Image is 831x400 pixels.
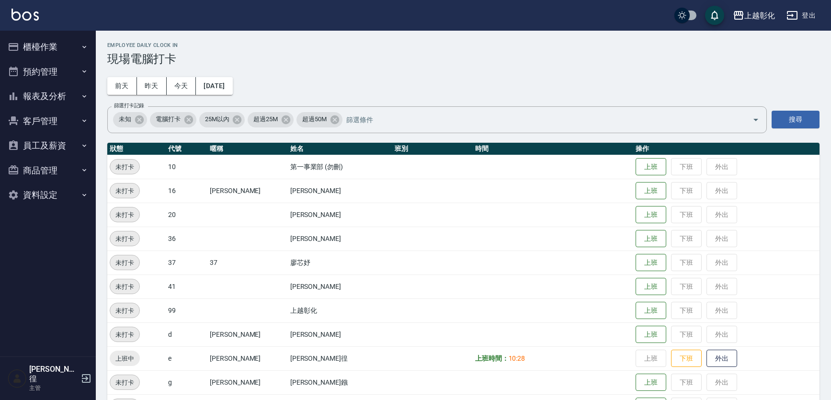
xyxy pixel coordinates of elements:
input: 篩選條件 [344,111,736,128]
h5: [PERSON_NAME]徨 [29,365,78,384]
div: 超過25M [248,112,294,127]
h3: 現場電腦打卡 [107,52,820,66]
td: [PERSON_NAME]鏹 [288,370,392,394]
span: 超過50M [296,114,332,124]
button: 上班 [636,278,666,296]
button: 上班 [636,206,666,224]
span: 未打卡 [110,330,139,340]
span: 超過25M [248,114,284,124]
td: [PERSON_NAME] [207,322,288,346]
th: 時間 [473,143,633,155]
div: 超過50M [296,112,342,127]
div: 未知 [113,112,147,127]
span: 未打卡 [110,210,139,220]
td: 37 [207,251,288,274]
button: 外出 [706,350,737,367]
td: d [166,322,207,346]
button: 今天 [167,77,196,95]
button: 上班 [636,302,666,320]
button: 登出 [783,7,820,24]
span: 未知 [113,114,137,124]
button: 上班 [636,230,666,248]
button: 上班 [636,182,666,200]
button: save [705,6,724,25]
th: 班別 [392,143,473,155]
span: 未打卡 [110,306,139,316]
th: 姓名 [288,143,392,155]
label: 篩選打卡記錄 [114,102,144,109]
button: 上越彰化 [729,6,779,25]
span: 未打卡 [110,377,139,388]
td: 上越彰化 [288,298,392,322]
td: [PERSON_NAME] [288,322,392,346]
div: 電腦打卡 [150,112,196,127]
button: 上班 [636,374,666,391]
button: 上班 [636,158,666,176]
td: 16 [166,179,207,203]
td: [PERSON_NAME] [207,179,288,203]
td: e [166,346,207,370]
td: [PERSON_NAME]徨 [288,346,392,370]
button: 資料設定 [4,183,92,207]
td: 99 [166,298,207,322]
p: 主管 [29,384,78,392]
th: 操作 [633,143,820,155]
button: 櫃檯作業 [4,34,92,59]
span: 25M以內 [199,114,235,124]
td: 第一事業部 (勿刪) [288,155,392,179]
button: 報表及分析 [4,84,92,109]
button: 下班 [671,350,702,367]
button: Open [748,112,763,127]
span: 未打卡 [110,282,139,292]
button: 預約管理 [4,59,92,84]
th: 代號 [166,143,207,155]
th: 狀態 [107,143,166,155]
b: 上班時間： [475,354,509,362]
span: 上班中 [110,354,140,364]
button: 搜尋 [772,111,820,128]
button: 商品管理 [4,158,92,183]
div: 25M以內 [199,112,245,127]
td: [PERSON_NAME] [288,179,392,203]
td: g [166,370,207,394]
button: 上班 [636,326,666,343]
img: Logo [11,9,39,21]
button: 客戶管理 [4,109,92,134]
span: 未打卡 [110,162,139,172]
span: 未打卡 [110,234,139,244]
td: 廖芯妤 [288,251,392,274]
td: [PERSON_NAME] [288,274,392,298]
td: 10 [166,155,207,179]
span: 未打卡 [110,258,139,268]
td: [PERSON_NAME] [288,227,392,251]
button: 上班 [636,254,666,272]
span: 10:28 [509,354,525,362]
button: 員工及薪資 [4,133,92,158]
th: 暱稱 [207,143,288,155]
td: 36 [166,227,207,251]
span: 電腦打卡 [150,114,186,124]
span: 未打卡 [110,186,139,196]
h2: Employee Daily Clock In [107,42,820,48]
td: 37 [166,251,207,274]
button: 前天 [107,77,137,95]
div: 上越彰化 [744,10,775,22]
img: Person [8,369,27,388]
td: 41 [166,274,207,298]
button: [DATE] [196,77,232,95]
td: [PERSON_NAME] [207,346,288,370]
button: 昨天 [137,77,167,95]
td: 20 [166,203,207,227]
td: [PERSON_NAME] [207,370,288,394]
td: [PERSON_NAME] [288,203,392,227]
